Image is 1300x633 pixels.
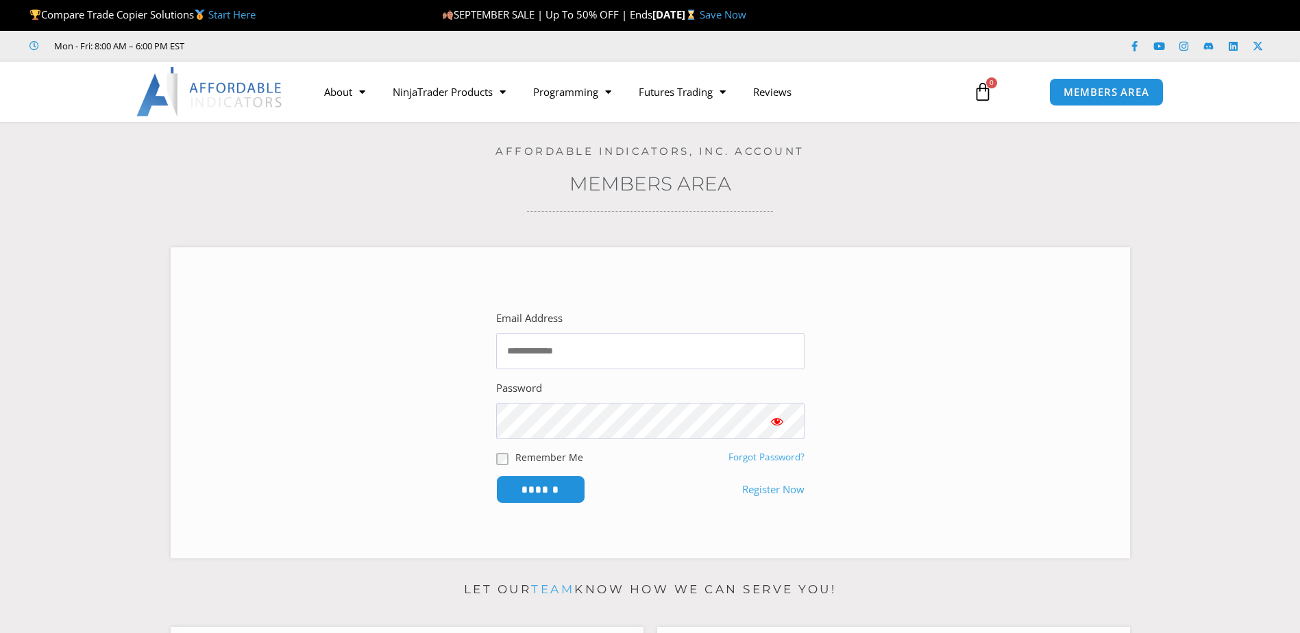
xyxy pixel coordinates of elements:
[652,8,700,21] strong: [DATE]
[30,10,40,20] img: 🏆
[442,8,652,21] span: SEPTEMBER SALE | Up To 50% OFF | Ends
[495,145,805,158] a: Affordable Indicators, Inc. Account
[519,76,625,108] a: Programming
[443,10,453,20] img: 🍂
[686,10,696,20] img: ⌛
[750,403,805,439] button: Show password
[208,8,256,21] a: Start Here
[953,72,1013,112] a: 0
[531,582,574,596] a: team
[1064,87,1149,97] span: MEMBERS AREA
[728,451,805,463] a: Forgot Password?
[195,10,205,20] img: 🥇
[379,76,519,108] a: NinjaTrader Products
[742,480,805,499] a: Register Now
[1049,78,1164,106] a: MEMBERS AREA
[51,38,184,54] span: Mon - Fri: 8:00 AM – 6:00 PM EST
[625,76,739,108] a: Futures Trading
[515,450,583,464] label: Remember Me
[136,67,284,116] img: LogoAI | Affordable Indicators – NinjaTrader
[29,8,256,21] span: Compare Trade Copier Solutions
[496,379,542,398] label: Password
[569,172,731,195] a: Members Area
[739,76,805,108] a: Reviews
[171,579,1130,601] p: Let our know how we can serve you!
[496,309,563,328] label: Email Address
[310,76,957,108] nav: Menu
[204,39,409,53] iframe: Customer reviews powered by Trustpilot
[700,8,746,21] a: Save Now
[986,77,997,88] span: 0
[310,76,379,108] a: About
